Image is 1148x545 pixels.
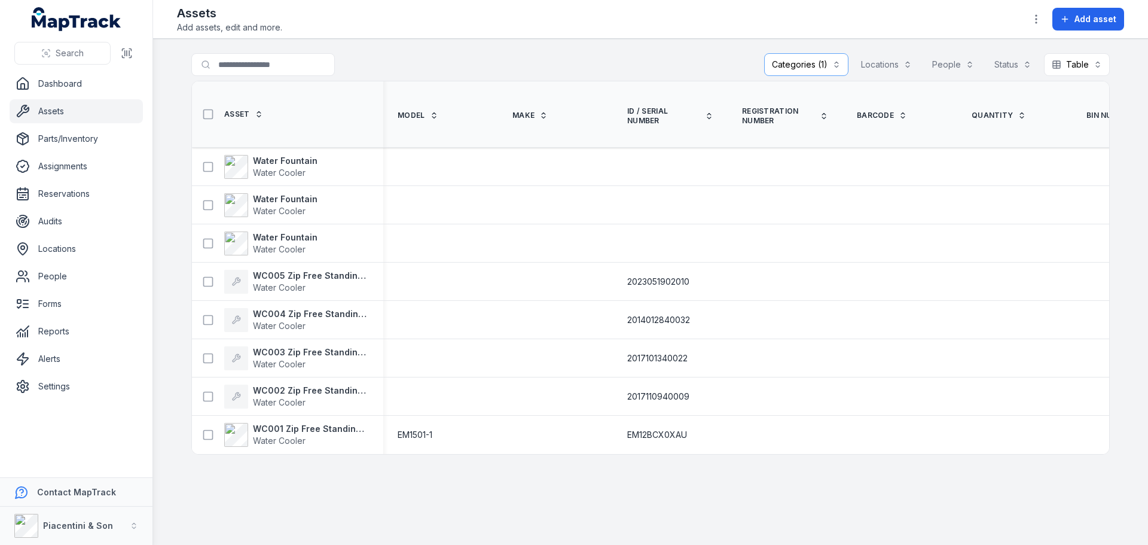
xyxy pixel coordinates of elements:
span: Registration Number [742,106,815,126]
a: WC005 Zip Free Standing Chilled Water CoolerWater Cooler [224,270,369,294]
strong: WC003 Zip Free Standing Chilled Water Cooler [253,346,369,358]
span: ID / Serial Number [627,106,700,126]
a: Dashboard [10,72,143,96]
a: Assignments [10,154,143,178]
span: Water Cooler [253,206,306,216]
a: MapTrack [32,7,121,31]
span: 2014012840032 [627,314,690,326]
button: Search [14,42,111,65]
span: Model [398,111,425,120]
span: 2023051902010 [627,276,689,288]
span: Asset [224,109,250,119]
strong: WC002 Zip Free Standing Chilled Water Cooler [253,385,369,397]
span: Water Cooler [253,282,306,293]
h2: Assets [177,5,282,22]
strong: Piacentini & Son [43,520,113,531]
strong: Water Fountain [253,193,317,205]
strong: WC001 Zip Free Standing Chilled Water Cooler [253,423,369,435]
a: Reports [10,319,143,343]
span: 2017101340022 [627,352,688,364]
a: WC003 Zip Free Standing Chilled Water CoolerWater Cooler [224,346,369,370]
span: Make [512,111,535,120]
button: Locations [853,53,920,76]
a: Forms [10,292,143,316]
a: Reservations [10,182,143,206]
a: Asset [224,109,263,119]
a: Quantity [972,111,1026,120]
strong: Water Fountain [253,155,317,167]
span: Water Cooler [253,359,306,369]
a: WC004 Zip Free Standing Chilled Water CoolerWater Cooler [224,308,369,332]
a: Barcode [857,111,907,120]
a: Water FountainWater Cooler [224,232,317,255]
span: EM1501-1 [398,429,432,441]
button: Status [987,53,1039,76]
span: Search [56,47,84,59]
a: Assets [10,99,143,123]
a: Audits [10,209,143,233]
span: Add assets, edit and more. [177,22,282,34]
a: Alerts [10,347,143,371]
a: WC001 Zip Free Standing Chilled Water CoolerWater Cooler [224,423,369,447]
a: Registration Number [742,106,828,126]
button: Add asset [1052,8,1124,31]
span: EM12BCX0XAU [627,429,687,441]
a: Locations [10,237,143,261]
a: Water FountainWater Cooler [224,193,317,217]
span: Water Cooler [253,436,306,446]
span: Water Cooler [253,397,306,407]
a: ID / Serial Number [627,106,713,126]
strong: WC004 Zip Free Standing Chilled Water Cooler [253,308,369,320]
span: Water Cooler [253,321,306,331]
a: Water FountainWater Cooler [224,155,317,179]
a: Bin Number [1086,111,1146,120]
strong: Water Fountain [253,232,317,243]
span: Quantity [972,111,1013,120]
a: Model [398,111,438,120]
strong: WC005 Zip Free Standing Chilled Water Cooler [253,270,369,282]
a: People [10,264,143,288]
span: Add asset [1074,13,1116,25]
span: Bin Number [1086,111,1133,120]
button: Table [1044,53,1110,76]
a: Parts/Inventory [10,127,143,151]
span: Water Cooler [253,168,306,178]
span: Barcode [857,111,894,120]
button: Categories (1) [764,53,848,76]
span: Water Cooler [253,244,306,254]
span: 2017110940009 [627,391,689,403]
button: People [924,53,982,76]
a: Make [512,111,548,120]
strong: Contact MapTrack [37,487,116,497]
a: Settings [10,375,143,398]
a: WC002 Zip Free Standing Chilled Water CoolerWater Cooler [224,385,369,409]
